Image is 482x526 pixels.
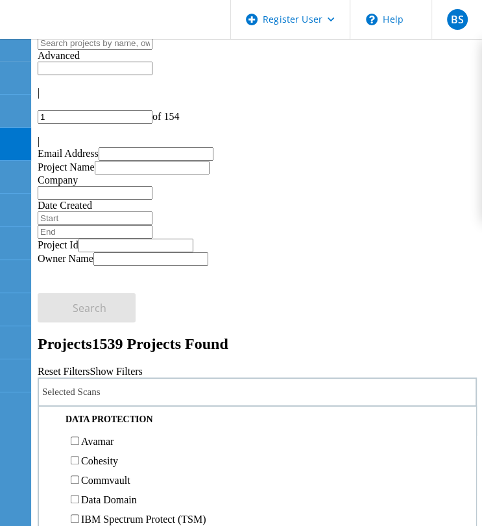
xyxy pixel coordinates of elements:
[38,225,152,239] input: End
[38,239,78,250] label: Project Id
[38,366,90,377] a: Reset Filters
[38,161,95,173] label: Project Name
[152,111,179,122] span: of 154
[73,301,106,315] span: Search
[38,50,80,61] span: Advanced
[38,148,99,159] label: Email Address
[92,335,228,352] span: 1539 Projects Found
[38,200,92,211] label: Date Created
[450,14,463,25] span: BS
[38,335,92,352] b: Projects
[81,475,130,486] label: Commvault
[366,14,378,25] svg: \n
[38,36,152,50] input: Search projects by name, owner, ID, company, etc
[90,366,142,377] a: Show Filters
[45,414,469,427] div: Data Protection
[38,377,477,407] div: Selected Scans
[81,494,137,505] label: Data Domain
[38,293,136,322] button: Search
[38,87,477,99] div: |
[81,436,114,447] label: Avamar
[38,174,78,185] label: Company
[13,25,152,36] a: Live Optics Dashboard
[81,455,118,466] label: Cohesity
[38,136,477,147] div: |
[38,211,152,225] input: Start
[38,253,93,264] label: Owner Name
[81,514,206,525] label: IBM Spectrum Protect (TSM)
